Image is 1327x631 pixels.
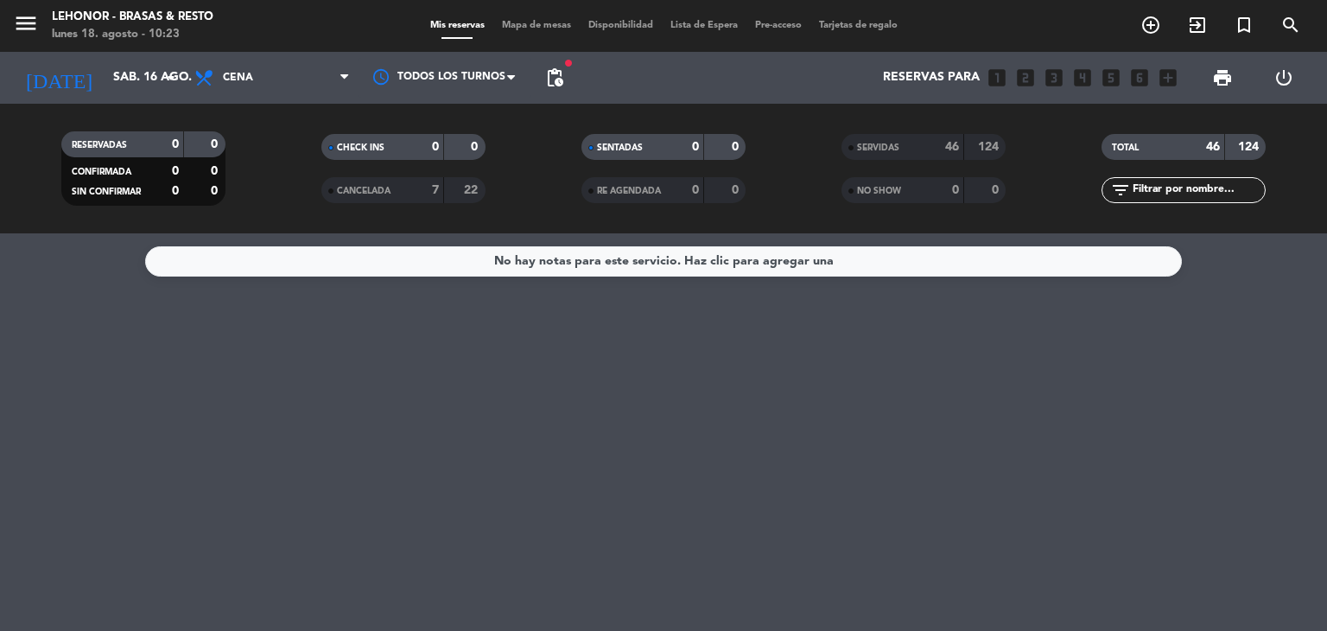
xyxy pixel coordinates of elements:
span: CHECK INS [337,143,384,152]
span: SERVIDAS [857,143,899,152]
span: SIN CONFIRMAR [72,188,141,196]
strong: 0 [732,184,742,196]
span: CONFIRMADA [72,168,131,176]
strong: 0 [692,141,699,153]
span: Pre-acceso [746,21,810,30]
i: menu [13,10,39,36]
span: Disponibilidad [580,21,662,30]
strong: 0 [172,185,179,197]
i: looks_4 [1071,67,1094,89]
strong: 0 [992,184,1002,196]
i: search [1280,15,1301,35]
i: looks_two [1014,67,1037,89]
span: print [1212,67,1233,88]
strong: 0 [432,141,439,153]
i: turned_in_not [1234,15,1254,35]
span: Reservas para [883,71,980,85]
input: Filtrar por nombre... [1131,181,1265,200]
strong: 0 [692,184,699,196]
i: add_circle_outline [1140,15,1161,35]
i: looks_6 [1128,67,1151,89]
span: Cena [223,72,253,84]
span: Tarjetas de regalo [810,21,906,30]
i: power_settings_new [1273,67,1294,88]
strong: 46 [1206,141,1220,153]
span: pending_actions [544,67,565,88]
i: looks_3 [1043,67,1065,89]
strong: 0 [172,138,179,150]
strong: 46 [945,141,959,153]
span: NO SHOW [857,187,901,195]
strong: 0 [732,141,742,153]
strong: 0 [211,185,221,197]
strong: 0 [211,165,221,177]
strong: 22 [464,184,481,196]
strong: 0 [952,184,959,196]
i: arrow_drop_down [161,67,181,88]
i: [DATE] [13,59,105,97]
i: add_box [1157,67,1179,89]
span: RESERVADAS [72,141,127,150]
strong: 0 [172,165,179,177]
div: Lehonor - Brasas & Resto [52,9,213,26]
div: lunes 18. agosto - 10:23 [52,26,213,43]
span: TOTAL [1112,143,1139,152]
strong: 124 [1238,141,1262,153]
strong: 7 [432,184,439,196]
span: CANCELADA [337,187,390,195]
div: No hay notas para este servicio. Haz clic para agregar una [494,252,834,271]
span: SENTADAS [597,143,643,152]
span: fiber_manual_record [563,58,574,68]
div: LOG OUT [1253,52,1314,104]
button: menu [13,10,39,42]
i: looks_5 [1100,67,1122,89]
strong: 0 [211,138,221,150]
span: RE AGENDADA [597,187,661,195]
i: exit_to_app [1187,15,1208,35]
i: looks_one [986,67,1008,89]
span: Mis reservas [422,21,493,30]
span: Lista de Espera [662,21,746,30]
strong: 0 [471,141,481,153]
strong: 124 [978,141,1002,153]
i: filter_list [1110,180,1131,201]
span: Mapa de mesas [493,21,580,30]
